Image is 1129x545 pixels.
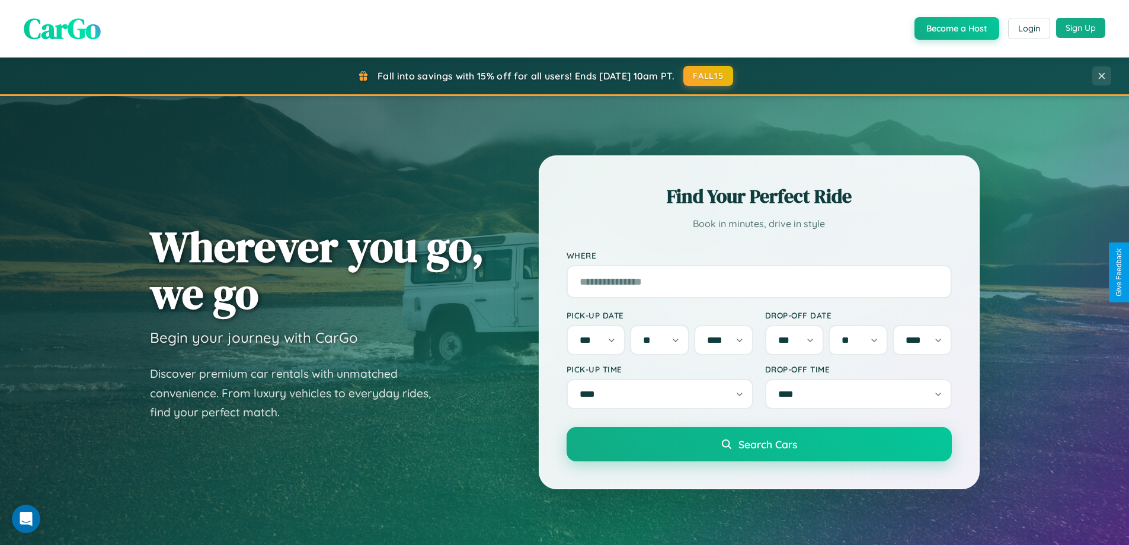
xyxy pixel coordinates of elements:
button: Sign Up [1056,18,1105,38]
button: Login [1008,18,1050,39]
span: Fall into savings with 15% off for all users! Ends [DATE] 10am PT. [378,70,674,82]
p: Book in minutes, drive in style [567,215,952,232]
button: Become a Host [914,17,999,40]
label: Where [567,250,952,260]
label: Pick-up Time [567,364,753,374]
p: Discover premium car rentals with unmatched convenience. From luxury vehicles to everyday rides, ... [150,364,446,422]
iframe: Intercom live chat [12,505,40,533]
h3: Begin your journey with CarGo [150,329,358,346]
span: CarGo [24,9,101,48]
div: Give Feedback [1115,248,1123,297]
span: Search Cars [738,438,797,451]
button: Search Cars [567,427,952,461]
label: Drop-off Date [765,310,952,320]
h2: Find Your Perfect Ride [567,183,952,209]
h1: Wherever you go, we go [150,223,484,317]
button: FALL15 [683,66,733,86]
label: Pick-up Date [567,310,753,320]
label: Drop-off Time [765,364,952,374]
